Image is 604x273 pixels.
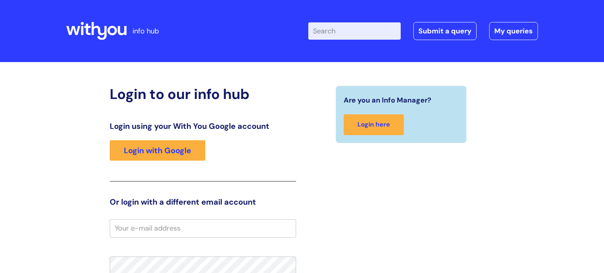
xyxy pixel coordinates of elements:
a: My queries [489,22,538,40]
h3: Login using your With You Google account [110,121,296,131]
span: Are you an Info Manager? [344,94,431,106]
input: Search [308,22,401,40]
input: Your e-mail address [110,219,296,237]
h2: Login to our info hub [110,86,296,103]
a: Login with Google [110,140,205,161]
p: info hub [133,25,159,37]
h3: Or login with a different email account [110,197,296,207]
a: Submit a query [413,22,477,40]
a: Login here [344,114,404,135]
